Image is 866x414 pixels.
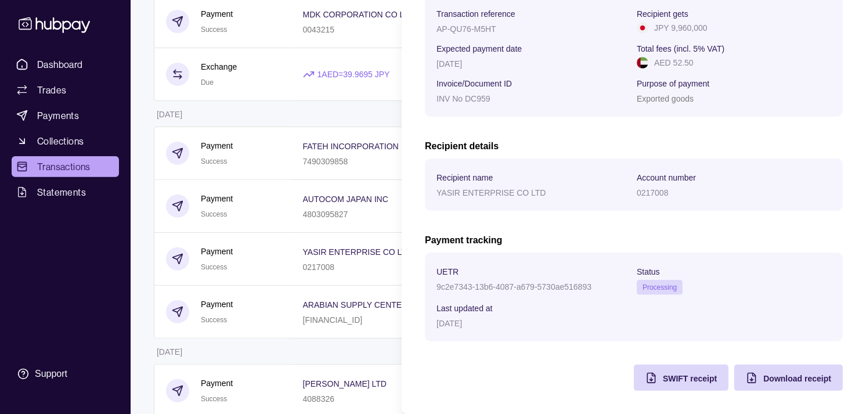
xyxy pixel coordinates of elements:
[436,282,591,291] p: 9c2e7343-13b6-4087-a679-5730ae516893
[637,9,688,19] p: Recipient gets
[654,56,694,69] p: AED 52.50
[637,173,696,182] p: Account number
[425,234,843,247] h2: Payment tracking
[637,57,648,69] img: ae
[637,94,694,103] p: Exported goods
[734,365,843,391] button: Download receipt
[436,79,512,88] p: Invoice/Document ID
[425,140,843,153] h2: Recipient details
[634,365,728,391] button: SWIFT receipt
[436,267,459,276] p: UETR
[436,304,493,313] p: Last updated at
[654,21,708,34] p: JPY 9,960,000
[637,44,724,53] p: Total fees (incl. 5% VAT)
[637,267,660,276] p: Status
[763,374,831,383] span: Download receipt
[436,9,515,19] p: Transaction reference
[436,319,462,328] p: [DATE]
[436,173,493,182] p: Recipient name
[436,59,462,69] p: [DATE]
[436,44,522,53] p: Expected payment date
[663,374,717,383] span: SWIFT receipt
[436,94,490,103] p: INV No DC959
[637,188,669,197] p: 0217008
[436,24,496,34] p: AP-QU76-M5HT
[637,22,648,34] img: jp
[436,188,546,197] p: YASIR ENTERPRISE CO LTD
[643,283,677,291] span: Processing
[637,79,709,88] p: Purpose of payment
